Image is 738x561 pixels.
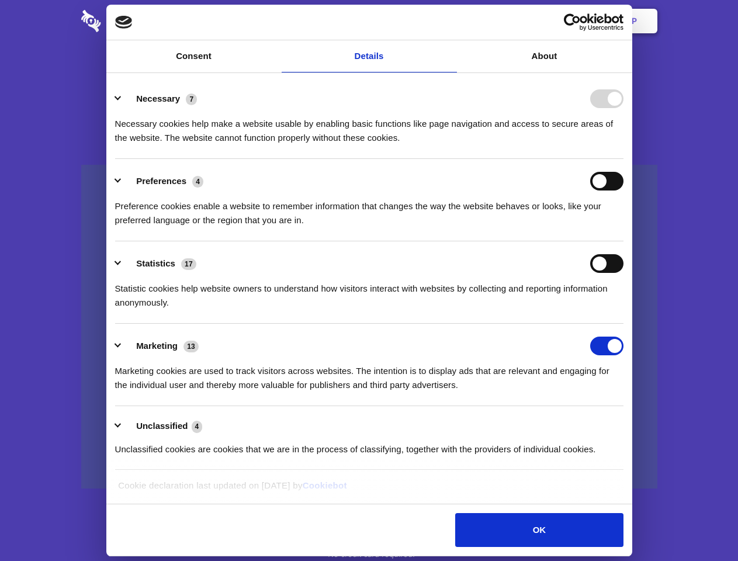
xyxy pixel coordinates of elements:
span: 4 [192,176,203,188]
label: Marketing [136,341,178,351]
div: Necessary cookies help make a website usable by enabling basic functions like page navigation and... [115,108,623,145]
a: Consent [106,40,282,72]
div: Unclassified cookies are cookies that we are in the process of classifying, together with the pro... [115,434,623,456]
span: 17 [181,258,196,270]
iframe: Drift Widget Chat Controller [680,503,724,547]
span: 13 [183,341,199,352]
label: Statistics [136,258,175,268]
button: Preferences (4) [115,172,211,191]
a: Cookiebot [303,480,347,490]
a: Details [282,40,457,72]
h4: Auto-redaction of sensitive data, encrypted data sharing and self-destructing private chats. Shar... [81,106,657,145]
button: OK [455,513,623,547]
label: Necessary [136,93,180,103]
a: Usercentrics Cookiebot - opens in a new window [521,13,623,31]
div: Preference cookies enable a website to remember information that changes the way the website beha... [115,191,623,227]
button: Necessary (7) [115,89,205,108]
div: Cookie declaration last updated on [DATE] by [109,479,629,501]
button: Marketing (13) [115,337,206,355]
img: logo-wordmark-white-trans-d4663122ce5f474addd5e946df7df03e33cb6a1c49d2221995e7729f52c070b2.svg [81,10,181,32]
img: logo [115,16,133,29]
a: About [457,40,632,72]
a: Login [530,3,581,39]
a: Wistia video thumbnail [81,165,657,489]
span: 7 [186,93,197,105]
a: Pricing [343,3,394,39]
span: 4 [192,421,203,432]
a: Contact [474,3,528,39]
h1: Eliminate Slack Data Loss. [81,53,657,95]
label: Preferences [136,176,186,186]
div: Marketing cookies are used to track visitors across websites. The intention is to display ads tha... [115,355,623,392]
div: Statistic cookies help website owners to understand how visitors interact with websites by collec... [115,273,623,310]
button: Unclassified (4) [115,419,210,434]
button: Statistics (17) [115,254,204,273]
